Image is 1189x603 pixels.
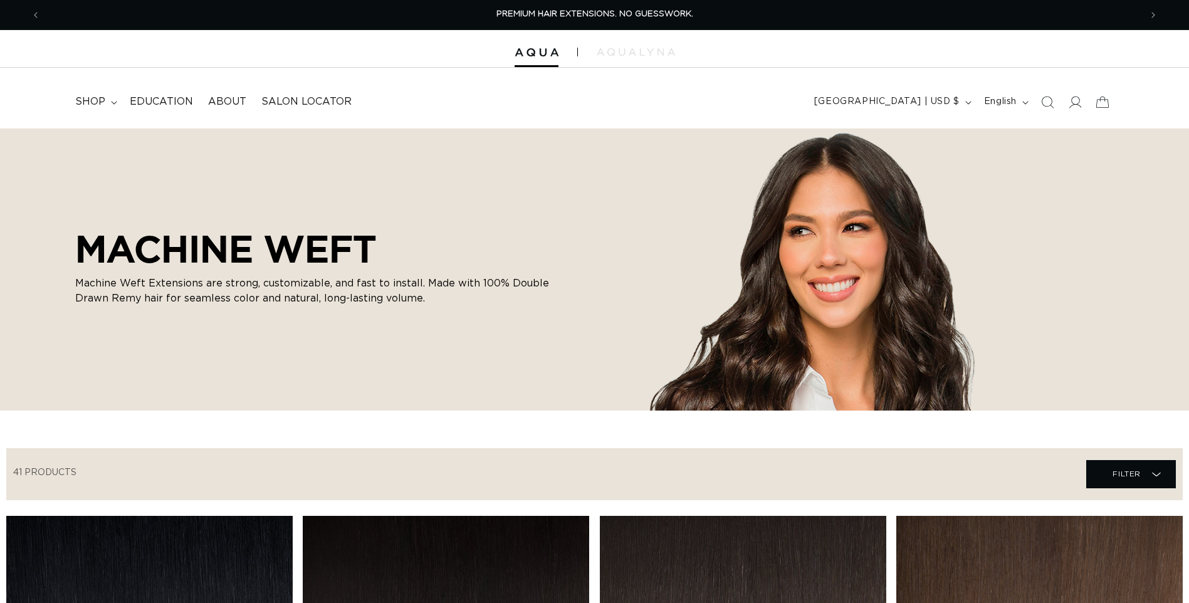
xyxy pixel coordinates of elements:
[201,88,254,116] a: About
[13,468,76,477] span: 41 products
[984,95,1017,108] span: English
[130,95,193,108] span: Education
[254,88,359,116] a: Salon Locator
[496,10,693,18] span: PREMIUM HAIR EXTENSIONS. NO GUESSWORK.
[1139,3,1167,27] button: Next announcement
[807,90,977,114] button: [GEOGRAPHIC_DATA] | USD $
[1034,88,1061,116] summary: Search
[515,48,558,57] img: Aqua Hair Extensions
[122,88,201,116] a: Education
[977,90,1034,114] button: English
[75,95,105,108] span: shop
[1113,462,1141,486] span: Filter
[75,276,552,306] p: Machine Weft Extensions are strong, customizable, and fast to install. Made with 100% Double Draw...
[814,95,960,108] span: [GEOGRAPHIC_DATA] | USD $
[597,48,675,56] img: aqualyna.com
[22,3,50,27] button: Previous announcement
[75,227,552,271] h2: MACHINE WEFT
[68,88,122,116] summary: shop
[208,95,246,108] span: About
[1086,460,1176,488] summary: Filter
[261,95,352,108] span: Salon Locator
